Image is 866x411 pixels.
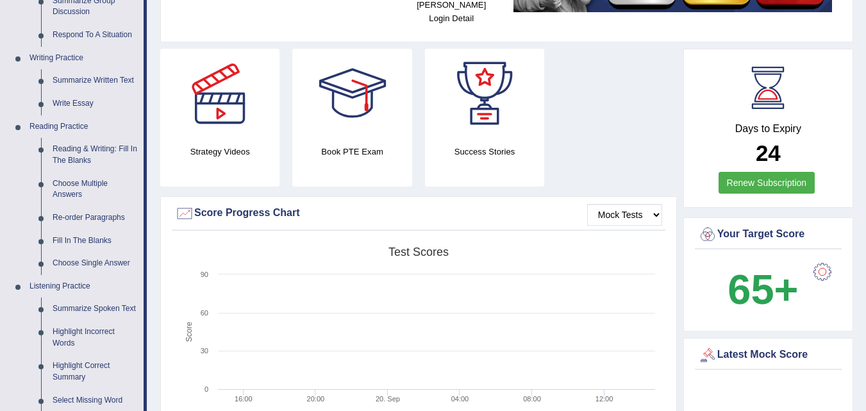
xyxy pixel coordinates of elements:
text: 90 [201,271,208,278]
text: 60 [201,309,208,317]
text: 08:00 [523,395,541,403]
text: 12:00 [595,395,613,403]
a: Highlight Correct Summary [47,355,144,389]
a: Reading Practice [24,115,144,138]
a: Highlight Incorrect Words [47,321,144,355]
div: Score Progress Chart [175,204,662,223]
a: Choose Single Answer [47,252,144,275]
a: Write Essay [47,92,144,115]
h4: Book PTE Exam [292,145,412,158]
text: 0 [204,385,208,393]
a: Fill In The Blanks [47,230,144,253]
b: 65+ [728,266,798,313]
div: Your Target Score [698,225,838,244]
tspan: Score [185,322,194,342]
a: Respond To A Situation [47,24,144,47]
text: 30 [201,347,208,355]
a: Re-order Paragraphs [47,206,144,230]
a: Reading & Writing: Fill In The Blanks [47,138,144,172]
div: Latest Mock Score [698,346,838,365]
a: Choose Multiple Answers [47,172,144,206]
a: Listening Practice [24,275,144,298]
h4: Days to Expiry [698,123,838,135]
a: Summarize Written Text [47,69,144,92]
a: Renew Subscription [719,172,815,194]
b: 24 [756,140,781,165]
h4: Strategy Videos [160,145,279,158]
a: Summarize Spoken Text [47,298,144,321]
text: 16:00 [235,395,253,403]
text: 04:00 [451,395,469,403]
a: Writing Practice [24,47,144,70]
h4: Success Stories [425,145,544,158]
tspan: 20. Sep [376,395,400,403]
tspan: Test scores [388,246,449,258]
text: 20:00 [307,395,325,403]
